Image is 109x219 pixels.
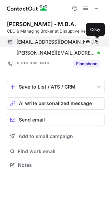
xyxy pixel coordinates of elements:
[16,39,95,45] span: [EMAIL_ADDRESS][DOMAIN_NAME]
[19,84,93,90] div: Save to List / ATS / CRM
[7,130,105,142] button: Add to email campaign
[16,50,95,56] span: [PERSON_NAME][EMAIL_ADDRESS][DOMAIN_NAME]
[19,117,45,123] span: Send email
[7,4,48,12] img: ContactOut v5.3.10
[7,147,105,156] button: Find work email
[7,114,105,126] button: Send email
[7,28,105,34] div: CEO & Managing Broker at Disruptive Real Estate
[19,101,92,106] span: AI write personalized message
[19,134,73,139] span: Add to email campaign
[7,21,76,27] div: [PERSON_NAME] - M.B.A.
[7,81,105,93] button: save-profile-one-click
[7,97,105,109] button: AI write personalized message
[7,160,105,170] button: Notes
[18,162,102,168] span: Notes
[73,60,100,67] button: Reveal Button
[18,148,102,154] span: Find work email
